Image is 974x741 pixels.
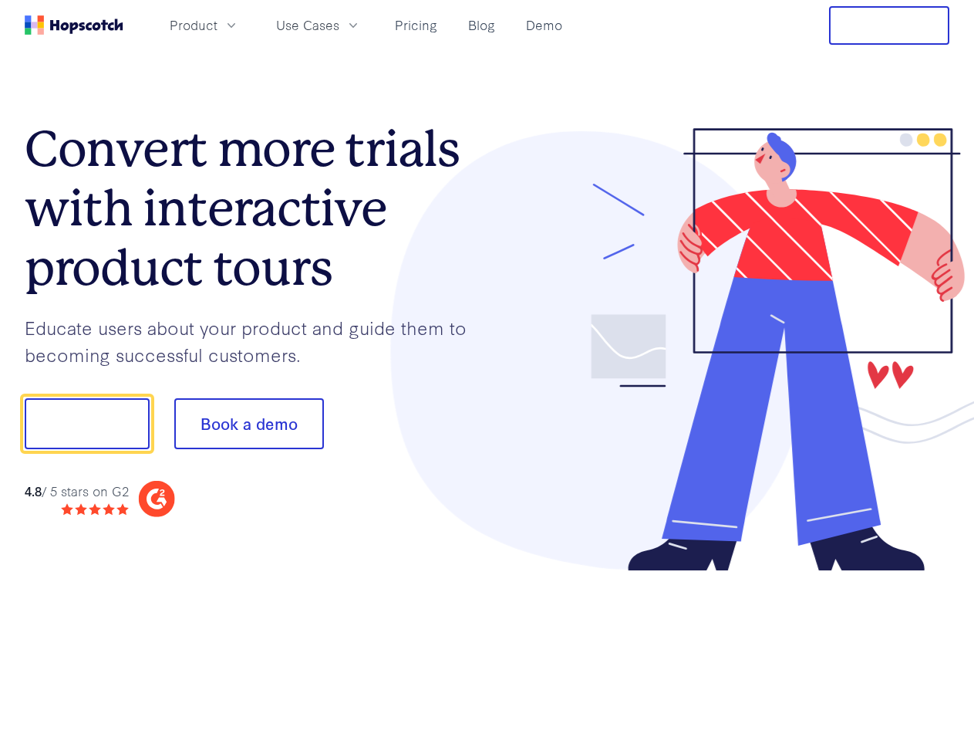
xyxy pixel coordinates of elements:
strong: 4.8 [25,482,42,499]
h1: Convert more trials with interactive product tours [25,120,487,297]
a: Home [25,15,123,35]
span: Product [170,15,217,35]
a: Demo [520,12,568,38]
p: Educate users about your product and guide them to becoming successful customers. [25,314,487,367]
div: / 5 stars on G2 [25,482,129,501]
a: Pricing [389,12,443,38]
button: Product [160,12,248,38]
button: Use Cases [267,12,370,38]
button: Book a demo [174,398,324,449]
button: Free Trial [829,6,949,45]
a: Blog [462,12,501,38]
button: Show me! [25,398,150,449]
span: Use Cases [276,15,339,35]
